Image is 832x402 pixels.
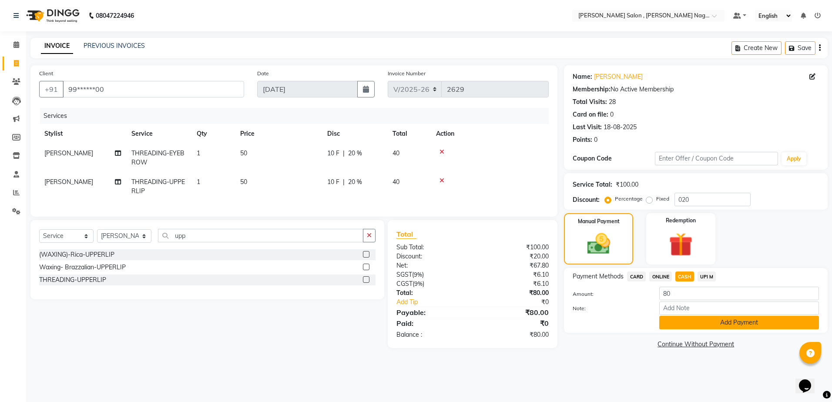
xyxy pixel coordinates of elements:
span: 20 % [348,178,362,187]
img: logo [22,3,82,28]
div: ₹6.10 [473,270,555,279]
div: Membership: [573,85,611,94]
div: ₹100.00 [616,180,638,189]
span: CARD [627,271,646,281]
th: Stylist [39,124,126,144]
input: Amount [659,287,819,300]
div: ₹67.80 [473,261,555,270]
div: No Active Membership [573,85,819,94]
th: Action [431,124,549,144]
span: 40 [393,178,399,186]
span: [PERSON_NAME] [44,178,93,186]
label: Percentage [615,195,643,203]
div: ₹6.10 [473,279,555,288]
span: 50 [240,149,247,157]
div: Payable: [390,307,473,318]
span: 20 % [348,149,362,158]
span: CGST [396,280,413,288]
button: Save [785,41,815,55]
div: Name: [573,72,592,81]
span: 50 [240,178,247,186]
div: Paid: [390,318,473,328]
span: SGST [396,271,412,278]
span: [PERSON_NAME] [44,149,93,157]
a: Continue Without Payment [566,340,826,349]
div: ( ) [390,279,473,288]
iframe: chat widget [795,367,823,393]
span: CASH [675,271,694,281]
span: Payment Methods [573,272,624,281]
span: ONLINE [649,271,672,281]
div: Balance : [390,330,473,339]
img: _cash.svg [580,231,617,257]
div: ₹0 [486,298,556,307]
a: INVOICE [41,38,73,54]
label: Date [257,70,269,77]
label: Client [39,70,53,77]
input: Search or Scan [158,229,363,242]
label: Note: [566,305,653,312]
span: UPI M [698,271,716,281]
div: 0 [594,135,597,144]
div: Net: [390,261,473,270]
span: 1 [197,178,200,186]
div: 28 [609,97,616,107]
span: 10 F [327,149,339,158]
label: Amount: [566,290,653,298]
div: Sub Total: [390,243,473,252]
div: ₹80.00 [473,330,555,339]
div: ( ) [390,270,473,279]
span: | [343,149,345,158]
div: Points: [573,135,592,144]
div: Coupon Code [573,154,655,163]
div: Total Visits: [573,97,607,107]
div: Card on file: [573,110,608,119]
span: 9% [414,280,423,287]
div: ₹0 [473,318,555,328]
a: PREVIOUS INVOICES [84,42,145,50]
div: Total: [390,288,473,298]
div: Discount: [390,252,473,261]
button: Apply [782,152,806,165]
label: Fixed [656,195,669,203]
div: ₹100.00 [473,243,555,252]
label: Redemption [666,217,696,224]
span: 1 [197,149,200,157]
div: ₹80.00 [473,307,555,318]
th: Qty [191,124,235,144]
div: THREADING-UPPERLIP [39,275,106,285]
div: 0 [610,110,614,119]
input: Add Note [659,301,819,315]
span: 10 F [327,178,339,187]
button: Create New [731,41,782,55]
div: Last Visit: [573,123,602,132]
div: ₹20.00 [473,252,555,261]
input: Search by Name/Mobile/Email/Code [63,81,244,97]
span: 9% [414,271,422,278]
div: Services [40,108,555,124]
span: THREADING-EYEBROW [131,149,185,166]
img: _gift.svg [661,230,700,259]
div: 18-08-2025 [604,123,637,132]
span: 40 [393,149,399,157]
button: +91 [39,81,64,97]
label: Manual Payment [578,218,620,225]
th: Service [126,124,191,144]
button: Add Payment [659,316,819,329]
th: Disc [322,124,387,144]
input: Enter Offer / Coupon Code [655,152,778,165]
th: Price [235,124,322,144]
a: Add Tip [390,298,486,307]
label: Invoice Number [388,70,426,77]
div: Service Total: [573,180,612,189]
b: 08047224946 [96,3,134,28]
div: ₹80.00 [473,288,555,298]
span: | [343,178,345,187]
div: (WAXING)-Rica-UPPERLIP [39,250,114,259]
span: Total [396,230,416,239]
div: Waxing- Brazzalian-UPPERLIP [39,263,126,272]
div: Discount: [573,195,600,204]
th: Total [387,124,431,144]
span: THREADING-UPPERLIP [131,178,185,195]
a: [PERSON_NAME] [594,72,643,81]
